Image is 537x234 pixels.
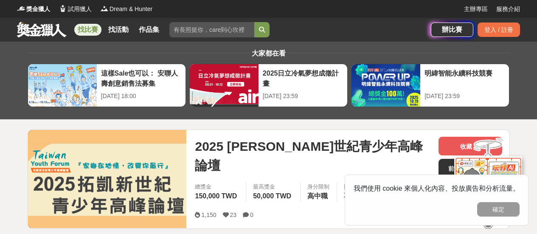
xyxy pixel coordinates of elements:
img: d2146d9a-e6f6-4337-9592-8cefde37ba6b.png [454,156,522,213]
span: Dream & Hunter [110,5,152,14]
span: 1,150 [201,211,216,218]
a: 找比賽 [74,24,101,36]
img: Logo [100,4,109,13]
span: 150,000 TWD [195,192,237,200]
div: 身分限制 [307,183,330,191]
span: 總獎金 [195,183,239,191]
span: 獎金獵人 [26,5,50,14]
span: 試用獵人 [68,5,92,14]
div: 登入 / 註冊 [478,23,520,37]
span: 大家都在看 [250,50,288,57]
a: 服務介紹 [496,5,520,14]
a: 前往比賽網站 [439,159,502,178]
img: Cover Image [28,130,187,228]
div: 這樣Sale也可以： 安聯人壽創意銷售法募集 [101,68,181,87]
a: 明緯智能永續科技競賽[DATE] 23:59 [351,64,509,107]
a: 找活動 [105,24,132,36]
a: 2025日立冷氣夢想成徵計畫[DATE] 23:59 [189,64,348,107]
a: Logo試用獵人 [59,5,92,14]
img: Logo [59,4,67,13]
a: Logo獎金獵人 [17,5,50,14]
div: [DATE] 23:59 [263,92,343,101]
span: 高中職 [307,192,328,200]
span: 不限 [344,192,357,200]
span: 我們使用 cookie 來個人化內容、投放廣告和分析流量。 [354,185,520,192]
img: Logo [17,4,25,13]
div: [DATE] 23:59 [425,92,505,101]
a: 這樣Sale也可以： 安聯人壽創意銷售法募集[DATE] 18:00 [28,64,186,107]
input: 有長照挺你，care到心坎裡！青春出手，拍出照顧 影音徵件活動 [169,22,254,37]
div: [DATE] 18:00 [101,92,181,101]
span: 50,000 TWD [253,192,291,200]
a: LogoDream & Hunter [100,5,152,14]
span: 0 [250,211,253,218]
a: 主辦專區 [464,5,488,14]
div: 2025日立冷氣夢想成徵計畫 [263,68,343,87]
span: 最高獎金 [253,183,293,191]
button: 確定 [477,202,520,217]
span: 2025 [PERSON_NAME]世紀青少年高峰論壇 [195,137,432,175]
span: 23 [230,211,237,218]
button: 收藏 [439,137,502,155]
div: 明緯智能永續科技競賽 [425,68,505,87]
div: 國籍/地區限制 [344,183,379,191]
a: 作品集 [135,24,163,36]
a: 辦比賽 [431,23,473,37]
